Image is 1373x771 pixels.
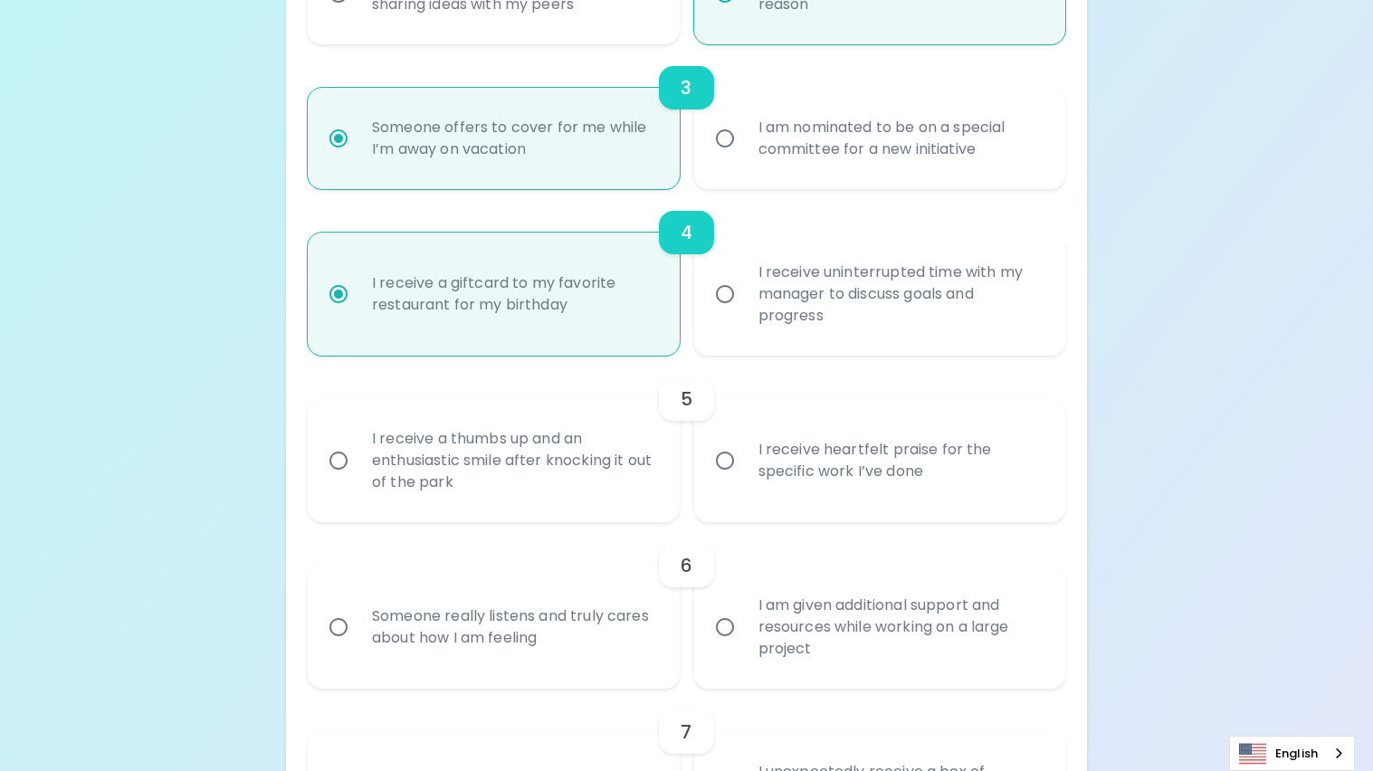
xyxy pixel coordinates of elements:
[308,356,1065,522] div: choice-group-check
[358,406,669,515] div: I receive a thumbs up and an enthusiastic smile after knocking it out of the park
[358,251,669,338] div: I receive a giftcard to my favorite restaurant for my birthday
[744,240,1055,348] div: I receive uninterrupted time with my manager to discuss goals and progress
[308,522,1065,689] div: choice-group-check
[681,73,691,102] h6: 3
[1229,736,1355,771] div: Language
[1229,736,1355,771] aside: Language selected: English
[681,218,692,247] h6: 4
[744,417,1055,504] div: I receive heartfelt praise for the specific work I’ve done
[681,718,691,747] h6: 7
[744,95,1055,182] div: I am nominated to be on a special committee for a new initiative
[308,189,1065,356] div: choice-group-check
[1230,737,1354,770] a: English
[681,385,692,414] h6: 5
[681,551,692,580] h6: 6
[308,44,1065,189] div: choice-group-check
[744,573,1055,681] div: I am given additional support and resources while working on a large project
[358,584,669,671] div: Someone really listens and truly cares about how I am feeling
[358,95,669,182] div: Someone offers to cover for me while I’m away on vacation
